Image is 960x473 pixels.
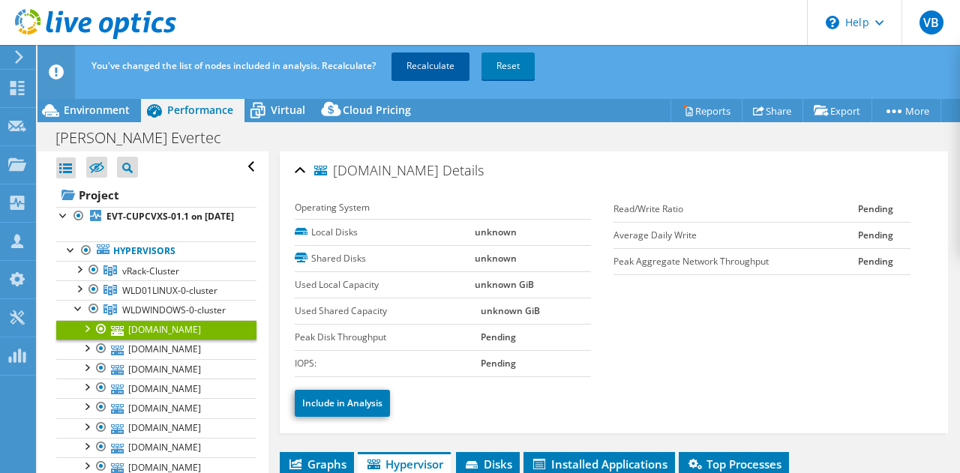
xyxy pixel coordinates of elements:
[122,304,226,316] span: WLDWINDOWS-0-cluster
[858,229,893,241] b: Pending
[314,163,439,178] span: [DOMAIN_NAME]
[56,340,256,359] a: [DOMAIN_NAME]
[531,457,667,472] span: Installed Applications
[56,261,256,280] a: vRack-Cluster
[481,304,540,317] b: unknown GiB
[295,330,481,345] label: Peak Disk Throughput
[64,103,130,117] span: Environment
[858,202,893,215] b: Pending
[295,356,481,371] label: IOPS:
[49,130,244,146] h1: [PERSON_NAME] Evertec
[122,284,217,297] span: WLD01LINUX-0-cluster
[295,304,481,319] label: Used Shared Capacity
[613,202,857,217] label: Read/Write Ratio
[271,103,305,117] span: Virtual
[91,59,376,72] span: You've changed the list of nodes included in analysis. Recalculate?
[295,225,475,240] label: Local Disks
[365,457,443,472] span: Hypervisor
[287,457,346,472] span: Graphs
[122,265,179,277] span: vRack-Cluster
[391,52,469,79] a: Recalculate
[871,99,941,122] a: More
[686,457,781,472] span: Top Processes
[56,280,256,300] a: WLD01LINUX-0-cluster
[463,457,512,472] span: Disks
[56,438,256,457] a: [DOMAIN_NAME]
[343,103,411,117] span: Cloud Pricing
[56,379,256,398] a: [DOMAIN_NAME]
[802,99,872,122] a: Export
[613,228,857,243] label: Average Daily Write
[670,99,742,122] a: Reports
[919,10,943,34] span: VB
[56,300,256,319] a: WLDWINDOWS-0-cluster
[56,320,256,340] a: [DOMAIN_NAME]
[106,210,234,223] b: EVT-CUPCVXS-01.1 on [DATE]
[442,161,484,179] span: Details
[295,200,475,215] label: Operating System
[295,390,390,417] a: Include in Analysis
[858,255,893,268] b: Pending
[475,226,517,238] b: unknown
[742,99,803,122] a: Share
[295,251,475,266] label: Shared Disks
[56,241,256,261] a: Hypervisors
[481,357,516,370] b: Pending
[56,207,256,226] a: EVT-CUPCVXS-01.1 on [DATE]
[295,277,475,292] label: Used Local Capacity
[56,398,256,418] a: [DOMAIN_NAME]
[481,331,516,343] b: Pending
[481,52,535,79] a: Reset
[613,254,857,269] label: Peak Aggregate Network Throughput
[826,16,839,29] svg: \n
[167,103,233,117] span: Performance
[56,183,256,207] a: Project
[56,359,256,379] a: [DOMAIN_NAME]
[56,418,256,438] a: [DOMAIN_NAME]
[475,252,517,265] b: unknown
[475,278,534,291] b: unknown GiB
